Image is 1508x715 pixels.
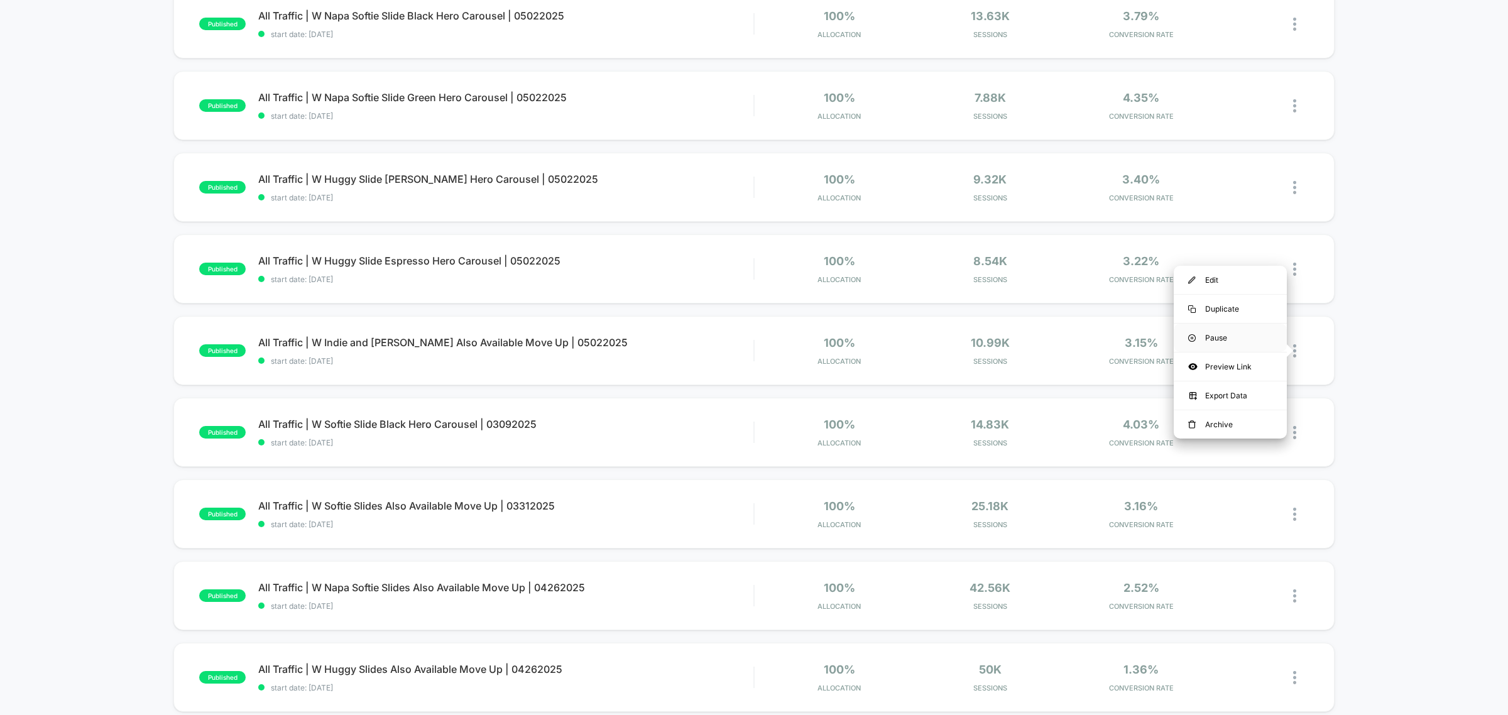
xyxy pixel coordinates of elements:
[258,193,753,202] span: start date: [DATE]
[918,602,1063,611] span: Sessions
[1293,508,1296,521] img: close
[258,418,753,430] span: All Traffic | W Softie Slide Black Hero Carousel | 03092025
[1123,581,1159,594] span: 2.52%
[258,499,753,512] span: All Traffic | W Softie Slides Also Available Move Up | 03312025
[918,275,1063,284] span: Sessions
[1174,295,1287,323] div: Duplicate
[1123,418,1159,431] span: 4.03%
[971,418,1009,431] span: 14.83k
[199,508,246,520] span: published
[1293,344,1296,357] img: close
[1069,602,1213,611] span: CONVERSION RATE
[1069,520,1213,529] span: CONVERSION RATE
[824,418,855,431] span: 100%
[1124,499,1158,513] span: 3.16%
[258,254,753,267] span: All Traffic | W Huggy Slide Espresso Hero Carousel | 05022025
[979,663,1002,676] span: 50k
[258,601,753,611] span: start date: [DATE]
[817,684,861,692] span: Allocation
[258,30,753,39] span: start date: [DATE]
[1123,9,1159,23] span: 3.79%
[1125,336,1158,349] span: 3.15%
[1188,420,1196,429] img: menu
[199,426,246,439] span: published
[918,520,1063,529] span: Sessions
[1069,112,1213,121] span: CONVERSION RATE
[1174,266,1287,294] div: Edit
[1174,381,1287,410] div: Export Data
[199,99,246,112] span: published
[817,112,861,121] span: Allocation
[1123,254,1159,268] span: 3.22%
[817,30,861,39] span: Allocation
[258,520,753,529] span: start date: [DATE]
[971,499,1008,513] span: 25.18k
[970,581,1010,594] span: 42.56k
[973,254,1007,268] span: 8.54k
[817,275,861,284] span: Allocation
[1293,426,1296,439] img: close
[975,91,1006,104] span: 7.88k
[824,254,855,268] span: 100%
[258,581,753,594] span: All Traffic | W Napa Softie Slides Also Available Move Up | 04262025
[817,520,861,529] span: Allocation
[199,589,246,602] span: published
[1293,263,1296,276] img: close
[1069,30,1213,39] span: CONVERSION RATE
[817,357,861,366] span: Allocation
[824,336,855,349] span: 100%
[918,439,1063,447] span: Sessions
[258,336,753,349] span: All Traffic | W Indie and [PERSON_NAME] Also Available Move Up | 05022025
[1174,352,1287,381] div: Preview Link
[1123,663,1159,676] span: 1.36%
[1069,275,1213,284] span: CONVERSION RATE
[817,439,861,447] span: Allocation
[199,181,246,194] span: published
[1174,324,1287,352] div: Pause
[918,30,1063,39] span: Sessions
[199,18,246,30] span: published
[1188,305,1196,313] img: menu
[258,683,753,692] span: start date: [DATE]
[1293,589,1296,603] img: close
[1069,194,1213,202] span: CONVERSION RATE
[824,499,855,513] span: 100%
[973,173,1007,186] span: 9.32k
[1293,18,1296,31] img: close
[258,438,753,447] span: start date: [DATE]
[971,9,1010,23] span: 13.63k
[1174,410,1287,439] div: Archive
[258,663,753,675] span: All Traffic | W Huggy Slides Also Available Move Up | 04262025
[199,671,246,684] span: published
[1188,276,1196,284] img: menu
[1188,334,1196,342] img: menu
[1123,91,1159,104] span: 4.35%
[1293,181,1296,194] img: close
[1069,439,1213,447] span: CONVERSION RATE
[258,9,753,22] span: All Traffic | W Napa Softie Slide Black Hero Carousel | 05022025
[824,663,855,676] span: 100%
[199,263,246,275] span: published
[824,581,855,594] span: 100%
[824,9,855,23] span: 100%
[817,602,861,611] span: Allocation
[918,194,1063,202] span: Sessions
[258,91,753,104] span: All Traffic | W Napa Softie Slide Green Hero Carousel | 05022025
[1069,684,1213,692] span: CONVERSION RATE
[1293,671,1296,684] img: close
[1069,357,1213,366] span: CONVERSION RATE
[258,111,753,121] span: start date: [DATE]
[258,356,753,366] span: start date: [DATE]
[824,91,855,104] span: 100%
[199,344,246,357] span: published
[918,684,1063,692] span: Sessions
[971,336,1010,349] span: 10.99k
[258,275,753,284] span: start date: [DATE]
[817,194,861,202] span: Allocation
[258,173,753,185] span: All Traffic | W Huggy Slide [PERSON_NAME] Hero Carousel | 05022025
[824,173,855,186] span: 100%
[918,112,1063,121] span: Sessions
[1293,99,1296,112] img: close
[918,357,1063,366] span: Sessions
[1122,173,1160,186] span: 3.40%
